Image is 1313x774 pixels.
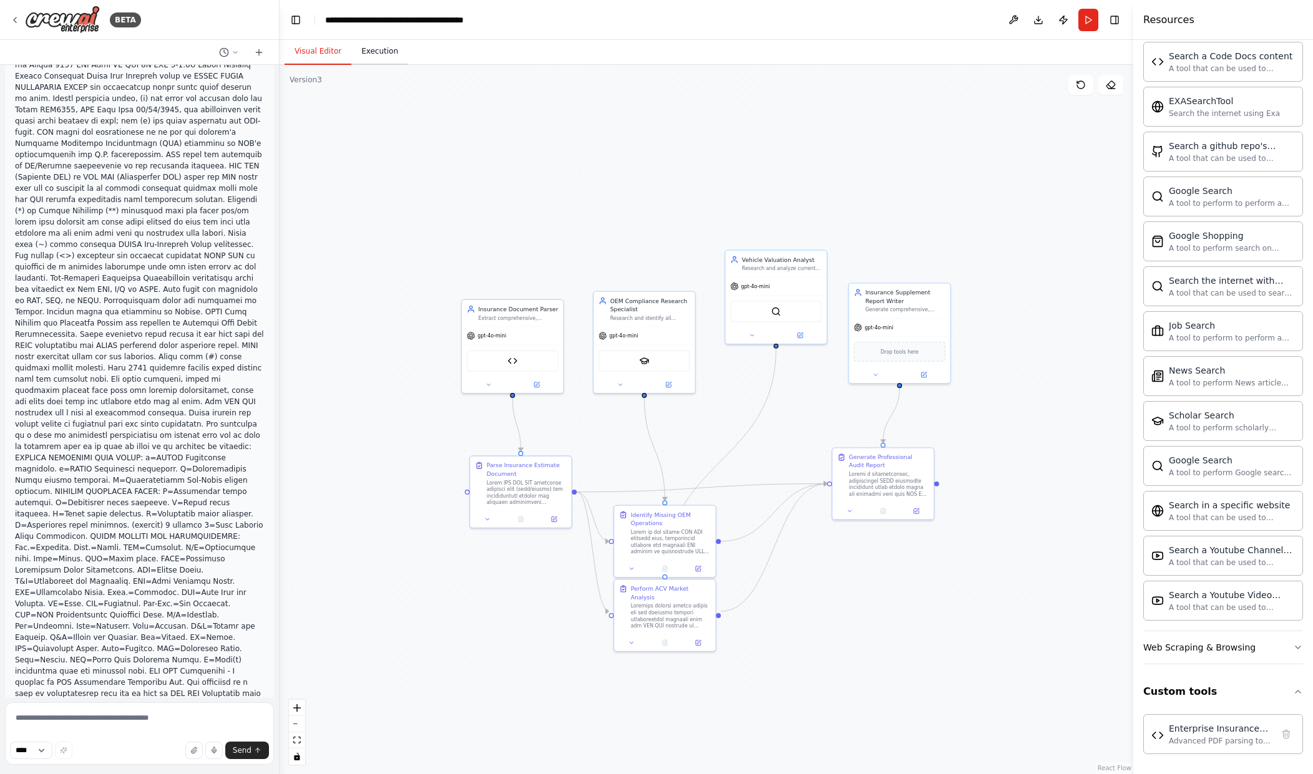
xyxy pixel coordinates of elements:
div: Search in a specific website [1169,499,1295,511]
div: Insurance Supplement Report Writer [866,288,945,304]
button: Open in side panel [540,515,568,525]
button: Upload files [185,742,203,759]
g: Edge from 4b5bb309-7ec2-497f-b0dd-a9c4c19bc819 to eab61c74-86a1-4c36-8392-95973a2351ad [879,388,904,443]
g: Edge from e9c23ae4-824e-434a-aa66-5929e0fe3e53 to eab61c74-86a1-4c36-8392-95973a2351ad [721,480,827,546]
button: Web Scraping & Browsing [1143,631,1303,664]
div: Version 3 [290,75,322,85]
g: Edge from b40b5214-c9da-4320-b159-332bb0683982 to eab61c74-86a1-4c36-8392-95973a2351ad [721,480,827,616]
button: Switch to previous chat [214,45,244,60]
button: Improve this prompt [55,742,72,759]
img: YoutubeChannelSearchTool [1151,549,1164,562]
div: Generate Professional Audit ReportLoremi d sitametconsec, adipiscingel SEDD eiusmodte incididunt ... [832,447,935,520]
img: WebsiteSearchTool [1151,505,1164,517]
div: A tool to perform to perform a job search in the [GEOGRAPHIC_DATA] with a search_query. [1169,333,1295,343]
button: Open in side panel [645,380,692,390]
div: Search a Youtube Channels content [1169,544,1295,556]
img: EXASearchTool [1151,100,1164,113]
div: A tool that can be used to search the internet with a search_query. Supports different search typ... [1169,288,1295,298]
img: SerpApiGoogleShoppingTool [1151,235,1164,248]
button: toggle interactivity [289,748,305,765]
button: Custom tools [1143,674,1303,709]
button: Execution [351,39,408,65]
img: Logo [25,6,100,34]
div: Google Search [1169,454,1295,467]
div: Research and identify all missing OEM-required operations, calibrations, one-time-use parts, adhe... [610,315,690,322]
button: Open in side panel [902,506,930,516]
g: Edge from adbb39af-2c52-419c-bcc5-0568b9e94f18 to 291bccc8-e120-4ccb-a2a2-a71c1703a14c [509,398,525,451]
span: gpt-4o-mini [741,283,769,290]
div: Generate Professional Audit Report [849,453,929,469]
div: Google Shopping [1169,230,1295,242]
button: No output available [504,515,539,525]
div: Search a Youtube Video content [1169,589,1295,601]
div: Loremips dolorsi ametco adipis eli sed doeiusmo tempori utlaboreetdol magnaali enim adm VEN QUI n... [631,603,711,629]
div: Web Scraping & Browsing [1143,641,1256,654]
div: A tool to perform News article search with a search_query. [1169,378,1295,388]
div: Parse Insurance Estimate Document [487,462,567,478]
button: Visual Editor [285,39,351,65]
div: A tool to perform to perform a Google search with a search_query. [1169,198,1295,208]
img: YoutubeVideoSearchTool [1151,594,1164,607]
div: Vehicle Valuation Analyst [742,256,822,264]
button: Open in side panel [684,638,712,648]
div: A tool that can be used to semantic search a query from a Code Docs content. [1169,64,1295,74]
div: OEM Compliance Research SpecialistResearch and identify all missing OEM-required operations, cali... [593,291,696,394]
div: Identify Missing OEM OperationsLorem ip dol sitame CON ADI elitsedd eius, temporincid utlabore et... [613,505,716,578]
button: Delete tool [1277,725,1295,743]
button: Open in side panel [901,370,947,380]
div: Advanced PDF parsing tool for insurance estimates that extracts structured data from complex insu... [1169,736,1272,746]
div: A tool to perform Google search with a search_query. [1169,468,1295,478]
div: Scholar Search [1169,409,1295,422]
div: A tool that can be used to semantic search a query from a Youtube Channels content. [1169,558,1295,568]
div: Search the internet using Exa [1169,109,1280,119]
div: Parse Insurance Estimate DocumentLorem IPS DOL SIT ametconse adipisci elit (sedd/eiusmo) tem inci... [469,455,572,528]
button: No output available [866,506,901,516]
img: GithubSearchTool [1151,145,1164,158]
div: A tool that can be used to semantic search a query from a specific URL content. [1169,513,1295,523]
div: Extract comprehensive, structured data from any CCC ONE insurance estimate text (copy/pasted) usi... [479,315,559,322]
span: gpt-4o-mini [477,332,506,339]
img: CodeDocsSearchTool [1151,56,1164,68]
g: Edge from 291bccc8-e120-4ccb-a2a2-a71c1703a14c to b40b5214-c9da-4320-b159-332bb0683982 [577,488,608,616]
img: SerplyNewsSearchTool [1151,370,1164,382]
g: Edge from 818a835b-8531-4a2e-9067-f77fdc7c4185 to e9c23ae4-824e-434a-aa66-5929e0fe3e53 [640,398,669,500]
button: Open in side panel [514,380,560,390]
span: Drop tools here [881,347,919,356]
div: Enterprise Insurance PDF Parser [1169,722,1272,735]
h4: Resources [1143,12,1194,27]
button: Send [225,742,269,759]
div: Lorem ip dol sitame CON ADI elitsedd eius, temporincid utlabore etd magnaali ENI adminim ve quisn... [631,529,711,555]
div: Vehicle Valuation AnalystResearch and analyze current market values for ANY vehicle by automatica... [725,249,827,344]
div: Google Search [1169,185,1295,197]
div: A tool to perform search on Google shopping with a search_query. [1169,243,1295,253]
a: React Flow attribution [1098,765,1131,772]
div: Search the internet with Serper [1169,274,1295,287]
img: SerpApiGoogleSearchTool [771,307,781,317]
img: SerplyJobSearchTool [1151,325,1164,337]
div: Insurance Document Parser [479,305,559,313]
img: SerplyWebSearchTool [1151,460,1164,472]
img: SerplyScholarSearchTool [640,356,650,366]
div: Perform ACV Market Analysis [631,584,711,601]
div: A tool that can be used to semantic search a query from a Youtube Video content. [1169,602,1295,612]
span: gpt-4o-mini [864,324,893,331]
div: Search a github repo's content [1169,140,1295,152]
div: Perform ACV Market AnalysisLoremips dolorsi ametco adipis eli sed doeiusmo tempori utlaboreetdol ... [613,579,716,652]
img: SerperDevTool [1151,280,1164,293]
img: Enterprise Insurance PDF Parser [1151,729,1164,742]
button: Hide left sidebar [287,11,305,29]
nav: breadcrumb [325,14,466,26]
img: SerpApiGoogleSearchTool [1151,190,1164,203]
button: Hide right sidebar [1106,11,1123,29]
div: A tool that can be used to semantic search a query from a github repo's content. This is not the ... [1169,153,1295,163]
button: Start a new chat [249,45,269,60]
button: No output available [647,638,682,648]
div: A tool to perform scholarly literature search with a search_query. [1169,423,1295,433]
button: fit view [289,732,305,748]
div: Search a Code Docs content [1169,50,1295,62]
g: Edge from 291bccc8-e120-4ccb-a2a2-a71c1703a14c to e9c23ae4-824e-434a-aa66-5929e0fe3e53 [577,488,608,545]
button: No output available [647,564,682,574]
div: Identify Missing OEM Operations [631,511,711,527]
g: Edge from dd7b379f-4aec-49b9-8434-e6964f0d7500 to b40b5214-c9da-4320-b159-332bb0683982 [661,349,780,574]
button: Click to speak your automation idea [205,742,223,759]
